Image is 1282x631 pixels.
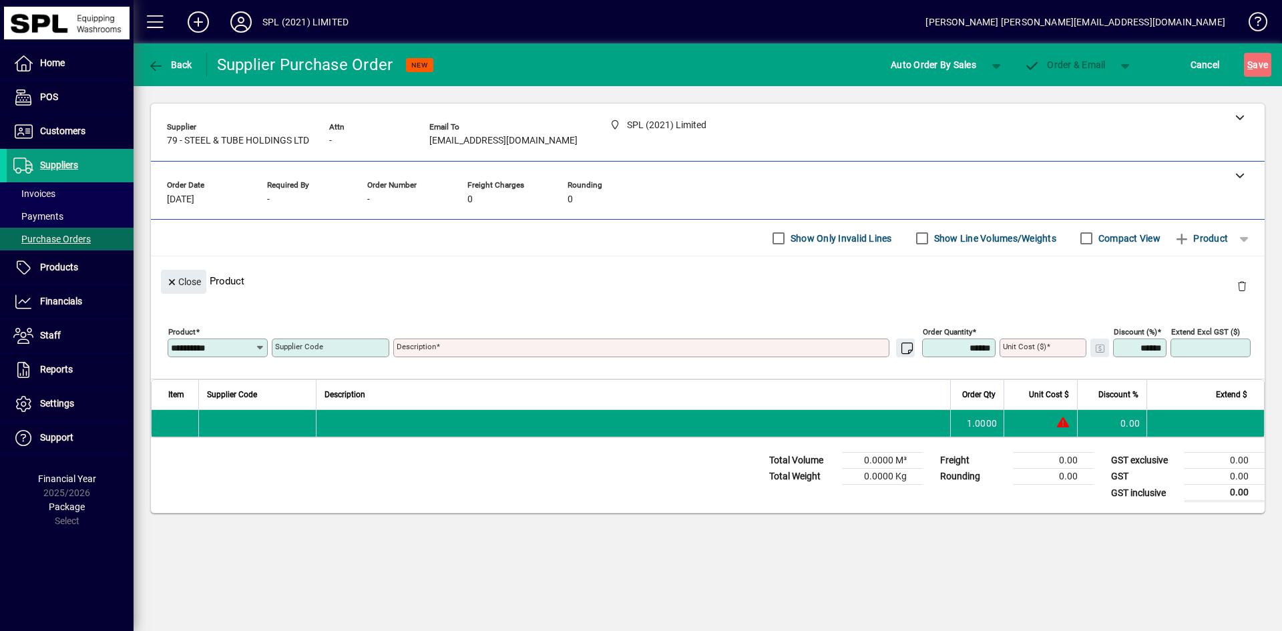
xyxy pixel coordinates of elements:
[7,81,134,114] a: POS
[13,211,63,222] span: Payments
[763,469,843,485] td: Total Weight
[429,136,578,146] span: [EMAIL_ADDRESS][DOMAIN_NAME]
[1114,327,1157,337] mat-label: Discount (%)
[1185,469,1265,485] td: 0.00
[166,271,201,293] span: Close
[1029,387,1069,402] span: Unit Cost $
[177,10,220,34] button: Add
[40,296,82,306] span: Financials
[1024,59,1106,70] span: Order & Email
[891,54,976,75] span: Auto Order By Sales
[40,126,85,136] span: Customers
[40,57,65,68] span: Home
[1226,270,1258,302] button: Delete
[1185,485,1265,501] td: 0.00
[167,194,194,205] span: [DATE]
[1096,232,1160,245] label: Compact View
[763,453,843,469] td: Total Volume
[7,319,134,353] a: Staff
[1077,410,1146,437] td: 0.00
[1104,469,1185,485] td: GST
[933,453,1014,469] td: Freight
[325,387,365,402] span: Description
[843,469,923,485] td: 0.0000 Kg
[168,327,196,337] mat-label: Product
[134,53,207,77] app-page-header-button: Back
[161,270,206,294] button: Close
[40,398,74,409] span: Settings
[925,11,1225,33] div: [PERSON_NAME] [PERSON_NAME][EMAIL_ADDRESS][DOMAIN_NAME]
[144,53,196,77] button: Back
[397,342,436,351] mat-label: Description
[40,262,78,272] span: Products
[923,327,972,337] mat-label: Order Quantity
[168,387,184,402] span: Item
[1018,53,1112,77] button: Order & Email
[7,115,134,148] a: Customers
[1014,469,1094,485] td: 0.00
[49,501,85,512] span: Package
[467,194,473,205] span: 0
[1239,3,1265,46] a: Knowledge Base
[151,256,1265,305] div: Product
[1003,342,1046,351] mat-label: Unit Cost ($)
[148,59,192,70] span: Back
[7,285,134,319] a: Financials
[40,364,73,375] span: Reports
[1247,59,1253,70] span: S
[262,11,349,33] div: SPL (2021) LIMITED
[962,387,996,402] span: Order Qty
[40,160,78,170] span: Suppliers
[40,330,61,341] span: Staff
[217,54,393,75] div: Supplier Purchase Order
[1216,387,1247,402] span: Extend $
[167,136,309,146] span: 79 - STEEL & TUBE HOLDINGS LTD
[7,47,134,80] a: Home
[7,387,134,421] a: Settings
[1247,54,1268,75] span: ave
[275,342,323,351] mat-label: Supplier Code
[1244,53,1271,77] button: Save
[7,353,134,387] a: Reports
[1185,453,1265,469] td: 0.00
[158,275,210,287] app-page-header-button: Close
[1226,280,1258,292] app-page-header-button: Delete
[7,228,134,250] a: Purchase Orders
[13,234,91,244] span: Purchase Orders
[7,182,134,205] a: Invoices
[1014,453,1094,469] td: 0.00
[1187,53,1223,77] button: Cancel
[1104,453,1185,469] td: GST exclusive
[267,194,270,205] span: -
[1191,54,1220,75] span: Cancel
[13,188,55,199] span: Invoices
[367,194,370,205] span: -
[220,10,262,34] button: Profile
[329,136,332,146] span: -
[1104,485,1185,501] td: GST inclusive
[411,61,428,69] span: NEW
[950,410,1004,437] td: 1.0000
[843,453,923,469] td: 0.0000 M³
[38,473,96,484] span: Financial Year
[7,421,134,455] a: Support
[1171,327,1240,337] mat-label: Extend excl GST ($)
[7,205,134,228] a: Payments
[788,232,892,245] label: Show Only Invalid Lines
[7,251,134,284] a: Products
[1098,387,1138,402] span: Discount %
[207,387,257,402] span: Supplier Code
[931,232,1056,245] label: Show Line Volumes/Weights
[40,432,73,443] span: Support
[884,53,983,77] button: Auto Order By Sales
[40,91,58,102] span: POS
[933,469,1014,485] td: Rounding
[568,194,573,205] span: 0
